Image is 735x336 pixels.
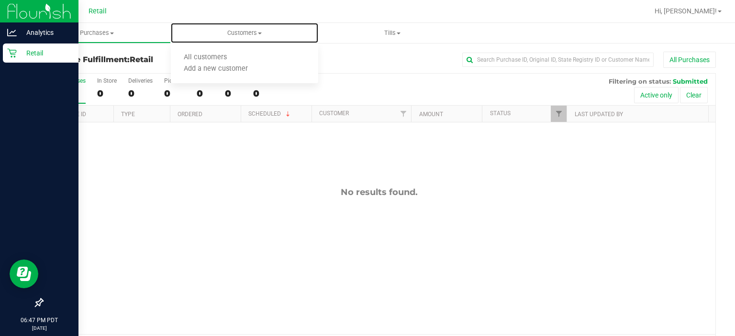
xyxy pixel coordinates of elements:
[7,48,17,58] inline-svg: Retail
[4,316,74,325] p: 06:47 PM PDT
[419,111,443,118] a: Amount
[634,87,679,103] button: Active only
[23,29,170,37] span: Purchases
[97,88,117,99] div: 0
[462,53,654,67] input: Search Purchase ID, Original ID, State Registry ID or Customer Name...
[171,29,319,37] span: Customers
[4,325,74,332] p: [DATE]
[171,23,319,43] a: Customers All customers Add a new customer
[253,88,289,99] div: 0
[17,27,74,38] p: Analytics
[178,111,202,118] a: Ordered
[225,88,242,99] div: 0
[164,88,185,99] div: 0
[663,52,716,68] button: All Purchases
[128,88,153,99] div: 0
[318,23,466,43] a: Tills
[23,23,171,43] a: Purchases
[197,88,213,99] div: 0
[655,7,717,15] span: Hi, [PERSON_NAME]!
[395,106,411,122] a: Filter
[171,54,240,62] span: All customers
[130,55,153,64] span: Retail
[121,111,135,118] a: Type
[42,55,267,64] h3: Purchase Fulfillment:
[43,187,715,197] div: No results found.
[575,111,623,118] a: Last Updated By
[164,77,185,84] div: PickUps
[248,110,292,117] a: Scheduled
[128,77,153,84] div: Deliveries
[490,110,511,117] a: Status
[319,110,349,117] a: Customer
[10,260,38,288] iframe: Resource center
[680,87,708,103] button: Clear
[171,65,261,73] span: Add a new customer
[7,28,17,37] inline-svg: Analytics
[551,106,567,122] a: Filter
[89,7,107,15] span: Retail
[17,47,74,59] p: Retail
[673,77,708,85] span: Submitted
[609,77,671,85] span: Filtering on status:
[97,77,117,84] div: In Store
[319,29,466,37] span: Tills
